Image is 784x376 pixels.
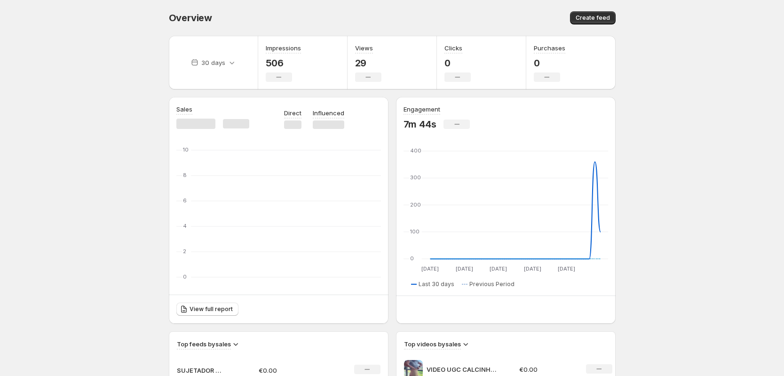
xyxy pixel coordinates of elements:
a: View full report [176,303,238,316]
text: 100 [410,228,420,235]
p: 7m 44s [404,119,436,130]
span: Create feed [576,14,610,22]
text: 8 [183,172,187,178]
p: 506 [266,57,301,69]
span: View full report [190,305,233,313]
text: 0 [410,255,414,262]
p: 0 [444,57,471,69]
p: Direct [284,108,301,118]
text: [DATE] [455,265,473,272]
text: 200 [410,201,421,208]
text: 6 [183,197,187,204]
button: Create feed [570,11,616,24]
p: SUJETADOR VIDEOS UGCS [177,366,224,375]
text: 2 [183,248,186,255]
text: 300 [410,174,421,181]
h3: Purchases [534,43,565,53]
span: Previous Period [469,280,515,288]
text: [DATE] [421,265,439,272]
h3: Clicks [444,43,462,53]
text: [DATE] [490,265,507,272]
h3: Top videos by sales [404,339,461,349]
text: [DATE] [558,265,575,272]
span: Overview [169,12,212,24]
p: Influenced [313,108,344,118]
text: [DATE] [523,265,541,272]
span: Last 30 days [419,280,454,288]
text: 4 [183,223,187,229]
p: 0 [534,57,565,69]
h3: Sales [176,104,192,114]
p: VIDEO UGC CALCINHA 01 2 [427,365,497,374]
h3: Top feeds by sales [177,339,231,349]
text: 10 [183,146,189,153]
text: 400 [410,147,421,154]
p: €0.00 [519,365,575,374]
h3: Impressions [266,43,301,53]
h3: Views [355,43,373,53]
p: €0.00 [259,366,325,375]
p: 30 days [201,58,225,67]
text: 0 [183,273,187,280]
p: 29 [355,57,381,69]
h3: Engagement [404,104,440,114]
